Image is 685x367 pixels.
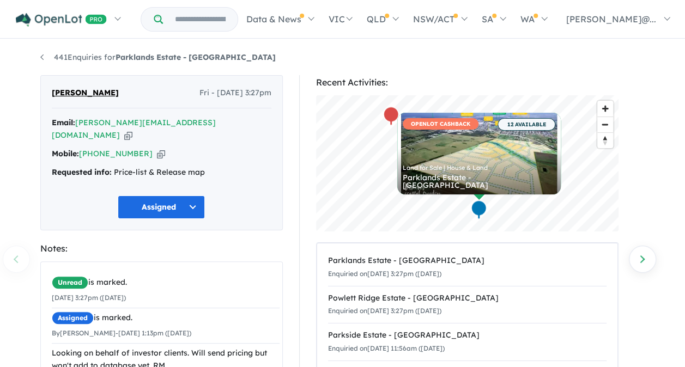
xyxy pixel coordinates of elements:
span: Assigned [52,311,94,325]
small: By [PERSON_NAME] - [DATE] 1:13pm ([DATE]) [52,329,191,337]
canvas: Map [316,95,619,231]
div: Map marker [470,200,487,220]
strong: Parklands Estate - [GEOGRAPHIC_DATA] [116,52,276,62]
div: Parkside Estate - [GEOGRAPHIC_DATA] [328,329,607,342]
span: OPENLOT CASHBACK [403,118,478,130]
div: Notes: [40,241,283,256]
strong: Mobile: [52,149,79,158]
div: Recent Activities: [316,75,619,90]
a: 441Enquiries forParklands Estate - [GEOGRAPHIC_DATA] [40,52,276,62]
span: Reset bearing to north [597,133,613,148]
span: [PERSON_NAME] [52,87,119,100]
span: Fri - [DATE] 3:27pm [199,87,271,100]
div: Map marker [383,106,399,126]
button: Zoom out [597,117,613,132]
div: Parklands Estate - [GEOGRAPHIC_DATA] [403,174,555,189]
div: Parklands Estate - [GEOGRAPHIC_DATA] [328,254,607,267]
nav: breadcrumb [40,51,645,64]
div: Powlett Ridge Estate - [GEOGRAPHIC_DATA] [328,292,607,305]
span: Unread [52,276,88,289]
small: Enquiried on [DATE] 3:27pm ([DATE]) [328,270,441,278]
small: [DATE] 3:27pm ([DATE]) [52,293,126,302]
input: Try estate name, suburb, builder or developer [165,8,235,31]
a: Powlett Ridge Estate - [GEOGRAPHIC_DATA]Enquiried on[DATE] 3:27pm ([DATE]) [328,286,607,324]
button: Zoom in [597,101,613,117]
img: Openlot PRO Logo White [16,13,107,27]
span: 12 AVAILABLE [498,118,555,131]
a: Parklands Estate - [GEOGRAPHIC_DATA]Enquiried on[DATE] 3:27pm ([DATE]) [328,249,607,286]
div: is marked. [52,311,280,325]
a: Parkside Estate - [GEOGRAPHIC_DATA]Enquiried on[DATE] 11:56am ([DATE]) [328,323,607,361]
div: is marked. [52,276,280,289]
button: Reset bearing to north [597,132,613,148]
div: Price-list & Release map [52,166,271,179]
strong: Requested info: [52,167,112,177]
a: OPENLOT CASHBACK 12 AVAILABLE Land for Sale | House & Land Parklands Estate - [GEOGRAPHIC_DATA] [397,113,561,194]
button: Assigned [118,195,205,219]
button: Copy [157,148,165,160]
div: Land for Sale | House & Land [403,165,555,171]
strong: Email: [52,118,75,127]
small: Enquiried on [DATE] 11:56am ([DATE]) [328,344,445,352]
span: [PERSON_NAME]@... [566,14,656,25]
button: Copy [124,130,132,141]
a: [PHONE_NUMBER] [79,149,153,158]
a: [PERSON_NAME][EMAIL_ADDRESS][DOMAIN_NAME] [52,118,216,140]
small: Enquiried on [DATE] 3:27pm ([DATE]) [328,307,441,315]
